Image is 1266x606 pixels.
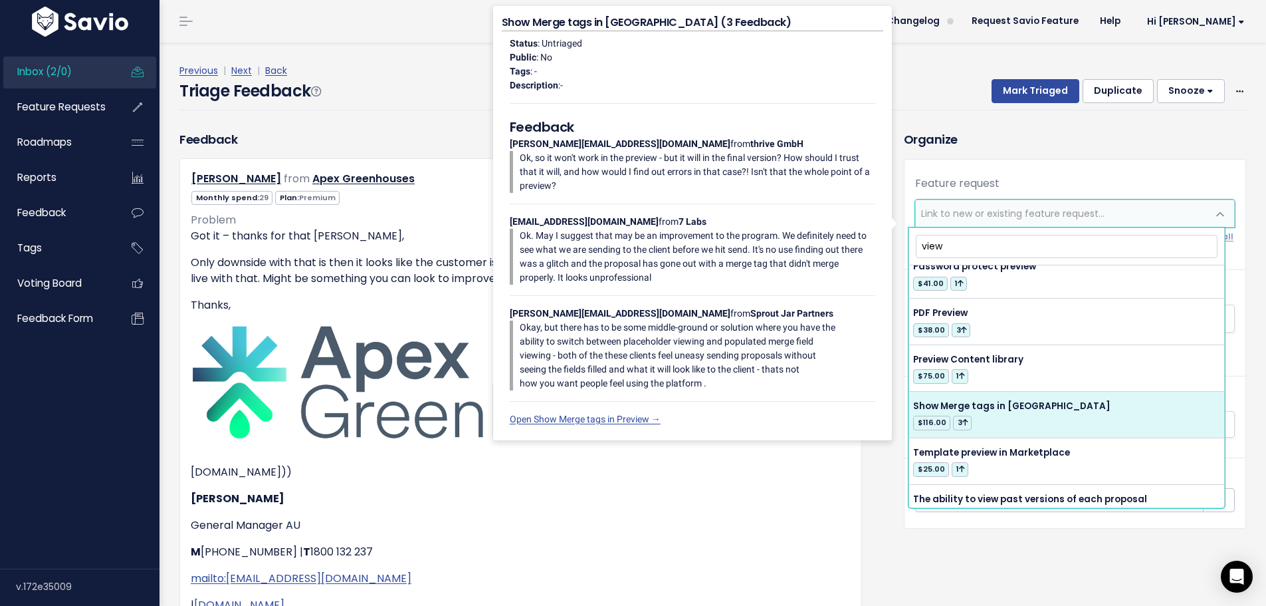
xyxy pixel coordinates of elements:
strong: Public [510,52,536,63]
strong: Description [510,80,558,90]
p: [PHONE_NUMBER] | 1800 132 237 [191,544,851,560]
img: logo-white.9d6f32f41409.svg [29,7,132,37]
a: Roadmaps [3,127,110,158]
span: $75.00 [913,369,949,383]
p: ]([URL][DOMAIN_NAME])) [191,324,851,480]
strong: T [303,544,310,559]
strong: Status [510,38,538,49]
strong: 7 Labs [679,216,706,227]
span: $38.00 [913,323,949,337]
img: A black background with blue text Description automatically generated [191,324,730,464]
span: Password protect preview [913,260,1036,273]
p: Thanks, [191,297,851,313]
p: Got it – thanks for that [PERSON_NAME], [191,228,851,244]
a: Previous [179,64,218,77]
span: 1 [950,277,967,291]
span: | [255,64,263,77]
a: Help [1089,11,1131,31]
span: Show Merge tags in [GEOGRAPHIC_DATA] [913,400,1110,412]
button: Snooze [1157,79,1225,103]
span: from [284,171,310,186]
span: Premium [299,192,336,203]
span: Hi [PERSON_NAME] [1147,17,1245,27]
a: Hi [PERSON_NAME] [1131,11,1255,32]
div: Open Intercom Messenger [1221,561,1253,593]
span: 1 [952,462,968,476]
strong: Tags [510,66,530,76]
p: Only downside with that is then it looks like the customer is viewing the document when its us in... [191,255,851,287]
span: 1 [952,369,968,383]
p: General Manager AU [191,518,851,533]
label: Feature request [915,176,1000,192]
a: Back [265,64,287,77]
span: 3 [953,416,972,430]
span: $116.00 [913,416,950,430]
span: The ability to view past versions of each proposal [913,493,1147,506]
button: Mark Triaged [992,79,1079,103]
span: Link to new or existing feature request... [921,207,1105,220]
span: Feedback form [17,311,93,325]
a: Feature Requests [3,92,110,122]
strong: [PERSON_NAME][EMAIL_ADDRESS][DOMAIN_NAME] [510,308,730,319]
a: Apex Greenhouses [312,171,415,186]
span: Voting Board [17,276,82,290]
a: Inbox (2/0) [3,57,110,87]
span: Plan: [275,191,340,205]
a: Feedback [3,198,110,228]
p: Okay, but there has to be some middle-ground or solution where you have the ability to switch bet... [520,321,875,390]
span: 29 [259,192,268,203]
span: $25.00 [913,462,949,476]
strong: [EMAIL_ADDRESS][DOMAIN_NAME] [510,216,659,227]
div: v.172e35009 [16,569,159,604]
strong: Sprout Jar Partners [750,308,833,319]
span: Tags [17,241,42,255]
a: mailto:[EMAIL_ADDRESS][DOMAIN_NAME] [191,571,411,586]
button: Duplicate [1083,79,1154,103]
strong: [PERSON_NAME][EMAIL_ADDRESS][DOMAIN_NAME] [510,138,730,149]
h4: Triage Feedback [179,79,320,103]
p: Ok. May I suggest that may be an improvement to the program. We definitely need to see what we ar... [520,229,875,285]
a: Open Show Merge tags in Preview → [510,414,661,424]
span: Inbox (2/0) [17,65,72,78]
h3: Feedback [179,130,237,148]
a: Tags [3,233,110,263]
span: - [560,80,563,90]
span: Preview Content library [913,353,1023,366]
span: Reports [17,170,56,184]
a: Next [231,64,252,77]
span: $41.00 [913,277,948,291]
span: Feedback [17,206,66,220]
h3: Organize [904,130,1246,148]
strong: thrive GmbH [750,138,803,149]
span: | [221,64,229,77]
a: Request Savio Feature [961,11,1089,31]
span: Changelog [887,17,940,26]
a: Reports [3,162,110,193]
h5: Feedback [510,117,875,137]
div: : Untriaged : No : - : from from from [502,31,883,432]
h4: Show Merge tags in [GEOGRAPHIC_DATA] (3 Feedback) [502,15,883,31]
a: Feedback form [3,303,110,334]
a: Voting Board [3,268,110,299]
span: Template preview in Marketplace [913,446,1070,459]
span: 3 [952,323,970,337]
strong: [PERSON_NAME] [191,491,284,506]
p: Ok, so it won't work in the preview - but it will in the final version? How should I trust that i... [520,151,875,193]
span: PDF Preview [913,307,968,319]
span: Monthly spend: [191,191,272,205]
strong: M [191,544,201,559]
span: Problem [191,212,236,227]
a: [PERSON_NAME] [191,171,281,186]
span: Feature Requests [17,100,106,114]
span: Roadmaps [17,135,72,149]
